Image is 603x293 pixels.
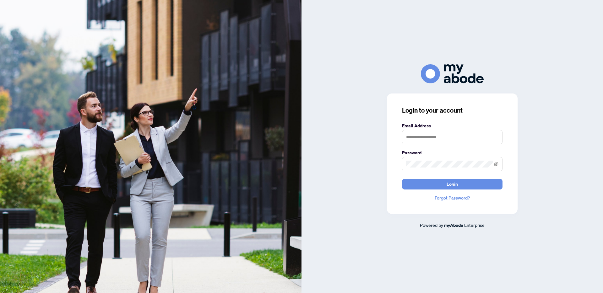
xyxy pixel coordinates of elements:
img: ma-logo [421,64,484,83]
span: Login [447,179,458,189]
span: Powered by [420,222,443,228]
label: Email Address [402,122,503,129]
a: Forgot Password? [402,194,503,201]
h3: Login to your account [402,106,503,115]
span: eye-invisible [494,162,498,166]
label: Password [402,149,503,156]
span: Enterprise [464,222,485,228]
button: Login [402,179,503,189]
a: myAbode [444,222,463,229]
